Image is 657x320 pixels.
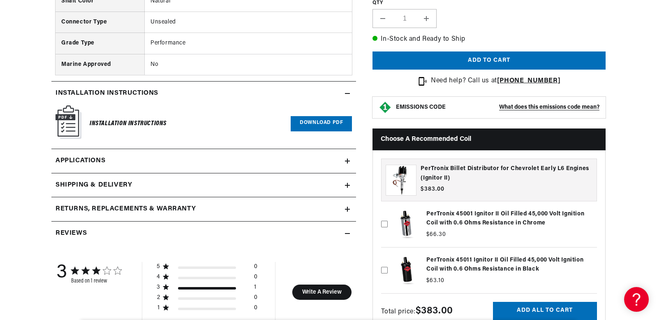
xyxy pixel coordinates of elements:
div: 3 star by 1 reviews [157,284,257,294]
div: 3 [157,284,160,291]
div: 3 [56,262,67,284]
img: Instruction Manual [56,105,81,139]
td: Unsealed [144,12,352,33]
summary: Reviews [51,222,356,245]
div: 4 [157,273,160,281]
h2: Reviews [56,228,87,239]
div: 0 [254,263,257,273]
h2: Shipping & Delivery [56,180,132,191]
div: 2 star by 0 reviews [157,294,257,304]
th: Connector Type [56,12,144,33]
h2: Choose a Recommended Coil [372,128,606,150]
button: Add to cart [372,51,606,70]
div: 5 star by 0 reviews [157,263,257,273]
div: 1 [157,304,160,312]
div: 0 [254,304,257,315]
span: Applications [56,156,105,166]
div: 0 [254,273,257,284]
td: No [144,54,352,75]
img: Emissions code [379,101,392,114]
span: Total price: [381,308,453,315]
h2: Returns, Replacements & Warranty [56,204,196,215]
h2: Installation instructions [56,88,158,99]
strong: EMISSIONS CODE [396,104,446,110]
div: 0 [254,294,257,304]
summary: Shipping & Delivery [51,173,356,197]
strong: $383.00 [416,306,453,316]
button: EMISSIONS CODEWhat does this emissions code mean? [396,104,599,111]
summary: Returns, Replacements & Warranty [51,197,356,221]
p: In-Stock and Ready to Ship [372,34,606,45]
h6: Installation Instructions [90,118,167,129]
div: Based on 1 review [71,278,121,284]
span: $383.00 [421,185,444,194]
a: Download PDF [291,116,352,131]
td: Performance [144,33,352,54]
p: Need help? Call us at [431,76,560,86]
div: 4 star by 0 reviews [157,273,257,284]
a: [PHONE_NUMBER] [497,77,560,84]
div: 1 [254,284,256,294]
button: Write A Review [292,285,352,300]
div: 5 [157,263,160,271]
th: Grade Type [56,33,144,54]
th: Marine Approved [56,54,144,75]
div: 1 star by 0 reviews [157,304,257,315]
a: Applications [51,149,356,173]
summary: Installation instructions [51,82,356,105]
div: 2 [157,294,160,301]
strong: What does this emissions code mean? [499,104,599,110]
